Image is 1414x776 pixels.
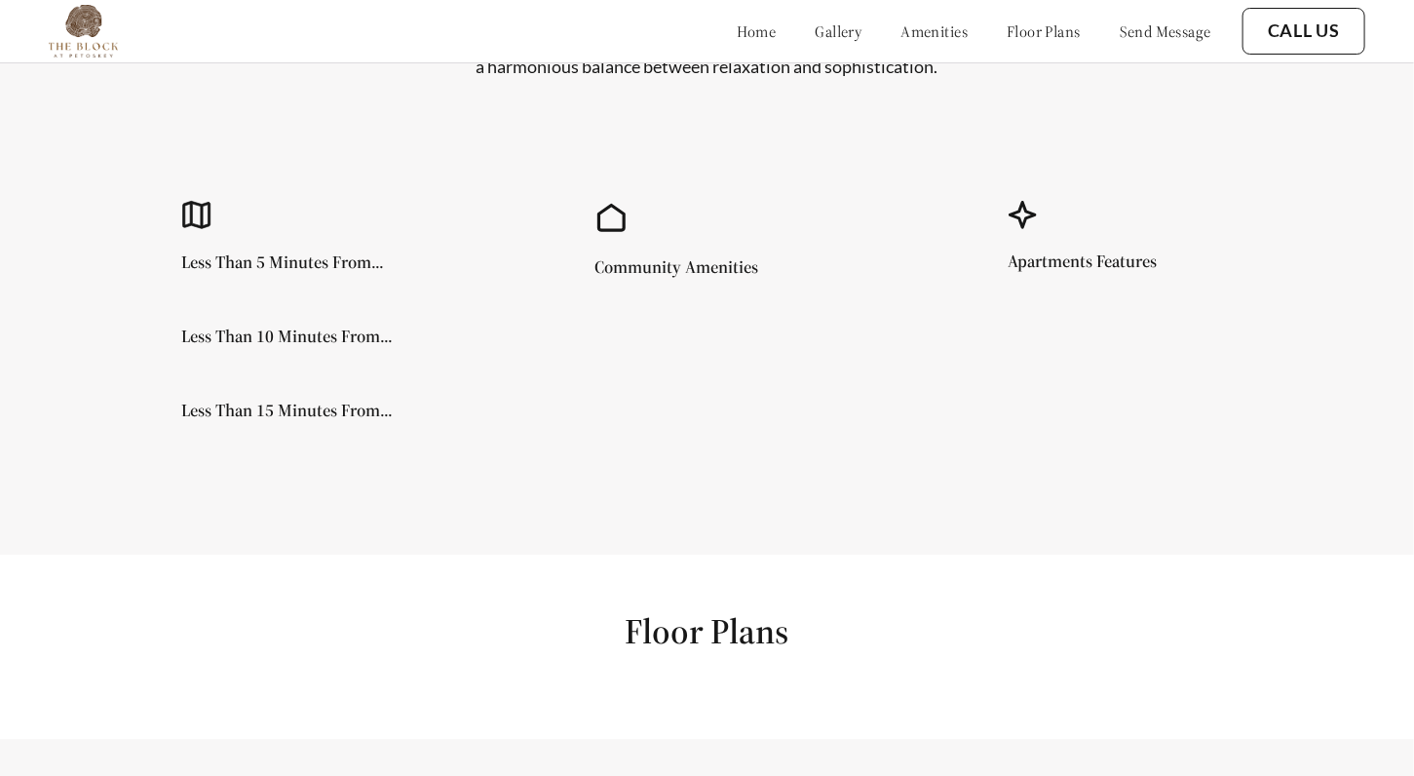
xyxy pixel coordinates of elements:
[49,5,118,58] img: The%20Block%20at%20Petoskey%20Logo%20-%20Transparent%20Background%20(1).png
[1007,21,1081,41] a: floor plans
[1009,252,1158,270] h5: Apartments Features
[816,21,862,41] a: gallery
[737,21,777,41] a: home
[181,402,393,419] h5: Less Than 15 Minutes From...
[626,609,789,653] h1: Floor Plans
[594,258,758,276] h5: Community Amenities
[1120,21,1211,41] a: send message
[1268,20,1340,42] a: Call Us
[181,253,384,271] h5: Less Than 5 Minutes From...
[1242,8,1365,55] button: Call Us
[181,328,393,345] h5: Less Than 10 Minutes From...
[901,21,969,41] a: amenities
